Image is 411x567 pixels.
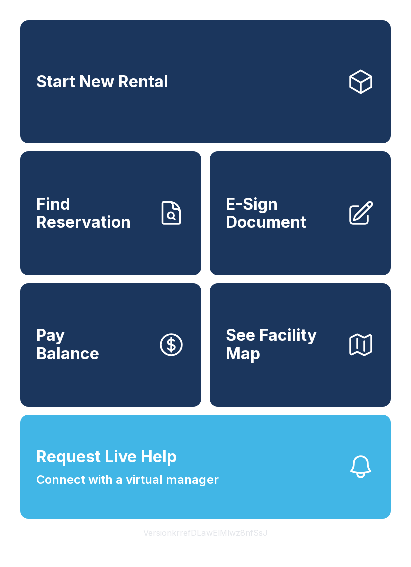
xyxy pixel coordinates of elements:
span: Connect with a virtual manager [36,471,219,489]
button: See Facility Map [210,283,391,407]
a: Find Reservation [20,151,201,275]
span: E-Sign Document [226,195,339,232]
a: Start New Rental [20,20,391,143]
a: E-Sign Document [210,151,391,275]
button: Request Live HelpConnect with a virtual manager [20,415,391,519]
button: VersionkrrefDLawElMlwz8nfSsJ [135,519,276,547]
span: Request Live Help [36,445,177,469]
span: Find Reservation [36,195,149,232]
button: PayBalance [20,283,201,407]
span: Start New Rental [36,73,168,91]
span: Pay Balance [36,326,99,363]
span: See Facility Map [226,326,339,363]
